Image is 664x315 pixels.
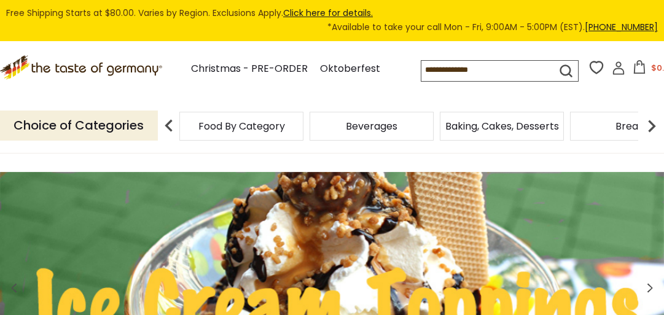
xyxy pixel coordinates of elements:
a: [PHONE_NUMBER] [585,21,658,33]
img: next arrow [639,114,664,138]
img: previous arrow [157,114,181,138]
a: Oktoberfest [320,61,380,77]
span: *Available to take your call Mon - Fri, 9:00AM - 5:00PM (EST). [327,20,658,34]
div: Free Shipping Starts at $80.00. Varies by Region. Exclusions Apply. [6,6,658,35]
a: Food By Category [198,122,285,131]
a: Beverages [346,122,397,131]
a: Baking, Cakes, Desserts [445,122,559,131]
a: Christmas - PRE-ORDER [191,61,308,77]
a: Breads [615,122,649,131]
a: Click here for details. [283,7,373,19]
